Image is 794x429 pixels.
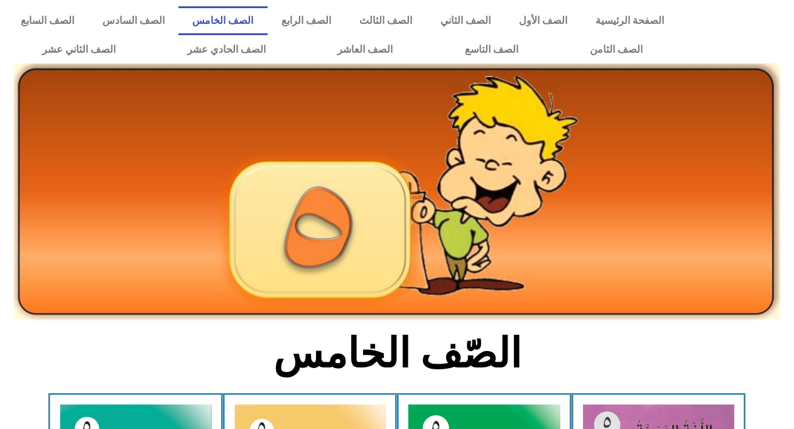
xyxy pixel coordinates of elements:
[582,6,678,35] a: الصفحة الرئيسية
[6,6,88,35] a: الصف السابع
[302,35,428,64] a: الصف العاشر
[190,329,605,378] h2: الصّف الخامس
[345,6,427,35] a: الصف الثالث
[428,35,553,64] a: الصف التاسع
[6,35,151,64] a: الصف الثاني عشر
[88,6,178,35] a: الصف السادس
[268,6,345,35] a: الصف الرابع
[427,6,505,35] a: الصف الثاني
[151,35,302,64] a: الصف الحادي عشر
[554,35,678,64] a: الصف الثامن
[178,6,268,35] a: الصف الخامس
[505,6,582,35] a: الصف الأول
